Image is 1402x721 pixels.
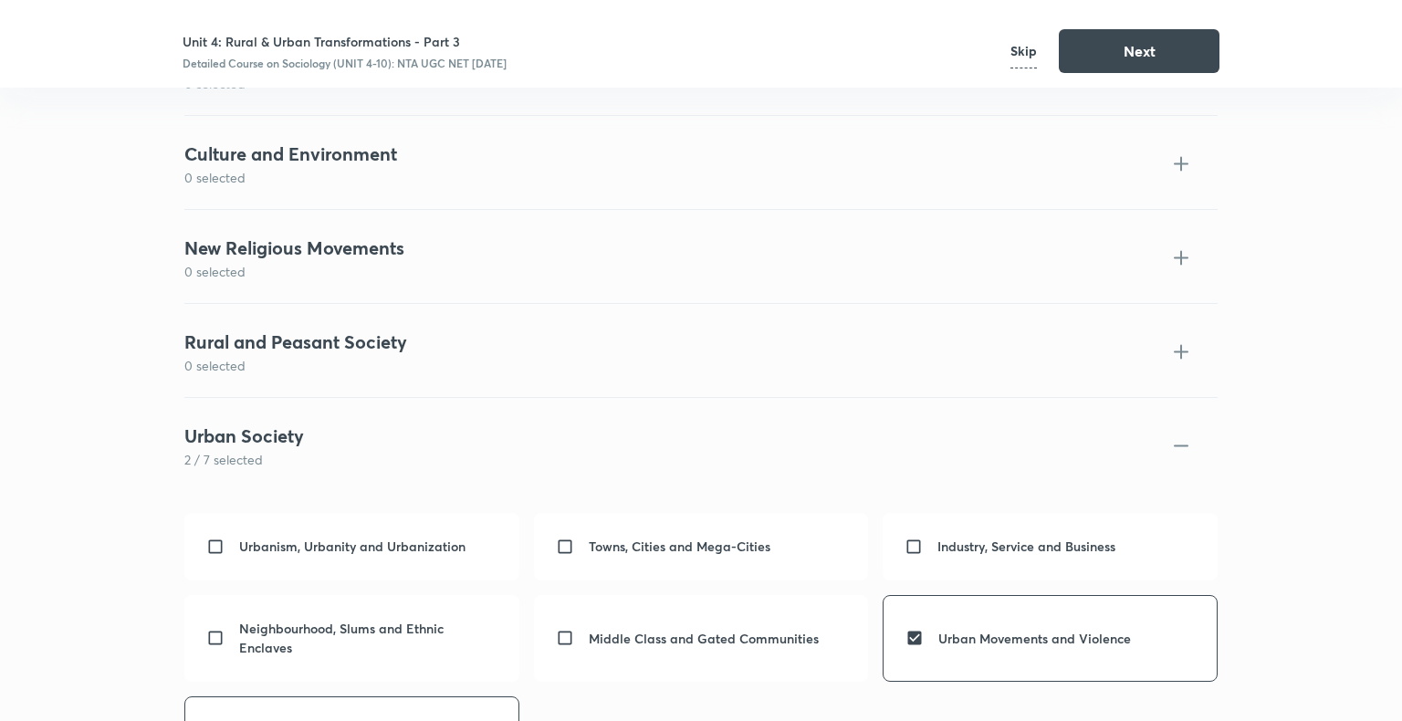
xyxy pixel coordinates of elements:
[938,629,1131,648] p: Urban Movements and Violence
[1059,29,1219,73] button: Next
[184,141,1156,168] h4: Culture and Environment
[1010,34,1037,68] p: Skip
[589,629,819,648] p: Middle Class and Gated Communities
[184,168,1156,187] p: 0 selected
[184,397,1218,491] div: Urban Society2 / 7 selected
[184,450,1156,469] p: 2 / 7 selected
[184,423,1156,450] h4: Urban Society
[239,537,466,556] p: Urbanism, Urbanity and Urbanization
[937,537,1115,556] p: Industry, Service and Business
[184,303,1218,397] div: Rural and Peasant Society0 selected
[183,32,507,51] h6: Unit 4: Rural & Urban Transformations - Part 3
[184,115,1218,209] div: Culture and Environment0 selected
[184,209,1218,303] div: New Religious Movements0 selected
[589,537,770,556] p: Towns, Cities and Mega-Cities
[184,356,1156,375] p: 0 selected
[184,262,1156,281] p: 0 selected
[71,15,120,29] span: Support
[183,55,507,71] h6: Detailed Course on Sociology (UNIT 4-10): NTA UGC NET [DATE]
[184,235,1156,262] h4: New Religious Movements
[184,329,1156,356] h4: Rural and Peasant Society
[239,619,497,657] p: Neighbourhood, Slums and Ethnic Enclaves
